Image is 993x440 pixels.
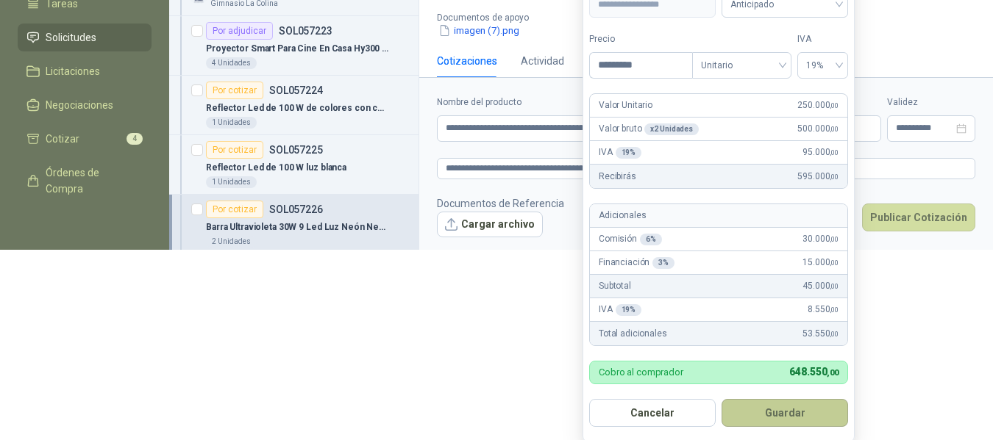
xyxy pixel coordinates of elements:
div: 1 Unidades [206,117,257,129]
div: 2 Unidades [206,236,257,248]
span: 4 [127,133,143,145]
div: 19 % [616,304,642,316]
span: ,00 [830,259,839,267]
p: Adicionales [599,209,646,223]
p: Barra Ultravioleta 30W 9 Led Luz Neón Negra [206,220,389,234]
span: ,00 [827,368,839,378]
div: 3 % [652,257,675,269]
a: Por cotizarSOL057226Barra Ultravioleta 30W 9 Led Luz Neón Negra2 Unidades [169,195,419,254]
p: SOL057223 [279,26,332,36]
span: 95.000 [802,145,839,159]
span: ,00 [830,330,839,338]
a: Por cotizarSOL057224Reflector Led de 100 W de colores con control1 Unidades [169,76,419,135]
a: Remisiones [18,209,152,237]
span: Unitario [701,54,783,76]
label: Validez [887,95,975,109]
span: Órdenes de Compra [46,165,138,197]
span: ,00 [830,173,839,181]
span: Licitaciones [46,63,100,79]
label: Nombre del producto [437,95,676,109]
span: 15.000 [802,256,839,270]
p: IVA [599,145,641,159]
span: 648.550 [789,366,839,378]
span: Negociaciones [46,97,113,113]
span: Solicitudes [46,29,96,46]
span: 500.000 [797,122,839,136]
span: Cotizar [46,131,79,147]
p: Documentos de apoyo [437,12,987,23]
a: Cotizar4 [18,125,152,153]
button: Publicar Cotización [862,203,975,231]
span: 595.000 [797,170,839,184]
span: ,00 [830,235,839,243]
a: Órdenes de Compra [18,159,152,203]
p: IVA [599,303,641,317]
button: Guardar [722,399,848,427]
span: ,00 [830,101,839,109]
p: Valor bruto [599,122,699,136]
div: x 2 Unidades [644,123,699,135]
div: 6 % [640,234,662,245]
p: SOL057224 [269,85,323,95]
p: Subtotal [599,279,631,293]
p: Comisión [599,232,662,246]
p: SOL057225 [269,145,323,155]
span: 19% [806,54,839,76]
a: Por adjudicarSOL057223Proyector Smart Para Cine En Casa Hy300 1080hd Android 11 Co Color Blanco4 ... [169,16,419,76]
div: Por cotizar [206,141,263,159]
p: Financiación [599,256,675,270]
button: imagen (7).png [437,23,521,38]
span: 45.000 [802,279,839,293]
a: Por cotizarSOL057225Reflector Led de 100 W luz blanca1 Unidades [169,135,419,195]
div: Cotizaciones [437,53,497,69]
span: 30.000 [802,232,839,246]
a: Solicitudes [18,24,152,51]
button: Cancelar [589,399,716,427]
a: Licitaciones [18,57,152,85]
p: Recibirás [599,170,636,184]
span: 53.550 [802,327,839,341]
p: Total adicionales [599,327,667,341]
p: Reflector Led de 100 W de colores con control [206,101,389,115]
span: ,00 [830,282,839,290]
a: Negociaciones [18,91,152,119]
p: Valor Unitario [599,98,652,112]
p: Cobro al comprador [599,367,683,377]
div: Actividad [521,53,564,69]
span: 8.550 [808,303,839,317]
p: Documentos de Referencia [437,195,564,212]
span: ,00 [830,125,839,133]
p: Reflector Led de 100 W luz blanca [206,161,346,175]
p: SOL057226 [269,204,323,214]
span: ,00 [830,306,839,314]
span: 250.000 [797,98,839,112]
div: 19 % [616,147,642,159]
div: Por adjudicar [206,22,273,40]
label: IVA [797,32,848,46]
span: ,00 [830,148,839,156]
div: Por cotizar [206,82,263,99]
div: Por cotizar [206,201,263,218]
p: Proyector Smart Para Cine En Casa Hy300 1080hd Android 11 Co Color Blanco [206,42,389,56]
div: 1 Unidades [206,176,257,188]
button: Cargar archivo [437,212,543,238]
div: 4 Unidades [206,57,257,69]
label: Precio [589,32,692,46]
